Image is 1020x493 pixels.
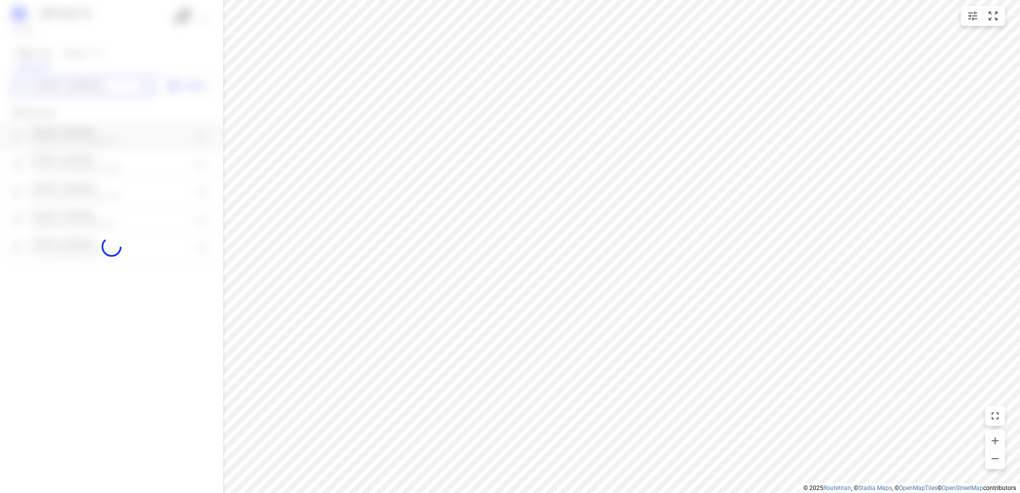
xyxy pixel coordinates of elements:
[823,485,851,492] a: Routetitan
[803,485,1016,492] li: © 2025 , © , © © contributors
[942,485,983,492] a: OpenStreetMap
[858,485,892,492] a: Stadia Maps
[899,485,937,492] a: OpenMapTiles
[983,6,1003,26] button: Fit zoom
[963,6,983,26] button: Map settings
[961,6,1005,26] div: small contained button group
